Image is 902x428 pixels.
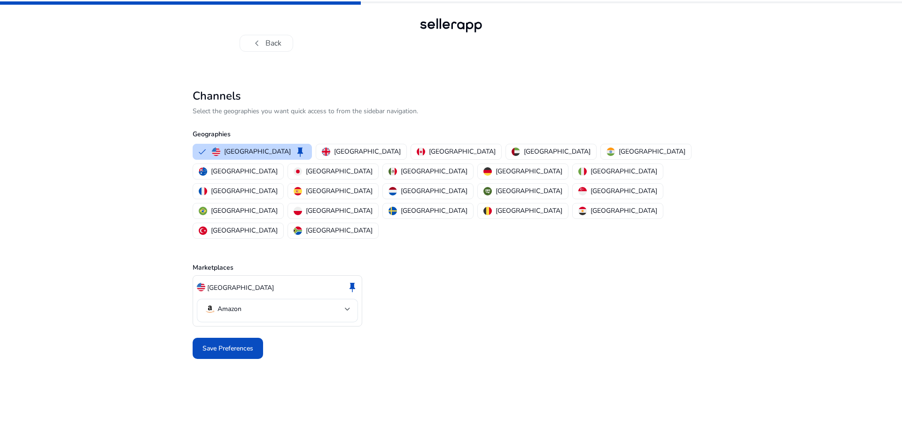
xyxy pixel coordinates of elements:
[578,187,587,195] img: sg.svg
[401,166,467,176] p: [GEOGRAPHIC_DATA]
[294,187,302,195] img: es.svg
[347,281,358,293] span: keep
[619,147,685,156] p: [GEOGRAPHIC_DATA]
[306,226,373,235] p: [GEOGRAPHIC_DATA]
[483,187,492,195] img: sa.svg
[429,147,496,156] p: [GEOGRAPHIC_DATA]
[294,207,302,215] img: pl.svg
[607,148,615,156] img: in.svg
[251,38,263,49] span: chevron_left
[389,167,397,176] img: mx.svg
[211,166,278,176] p: [GEOGRAPHIC_DATA]
[496,166,562,176] p: [GEOGRAPHIC_DATA]
[224,147,291,156] p: [GEOGRAPHIC_DATA]
[193,89,709,103] h2: Channels
[197,283,205,291] img: us.svg
[306,166,373,176] p: [GEOGRAPHIC_DATA]
[417,148,425,156] img: ca.svg
[483,167,492,176] img: de.svg
[193,106,709,116] p: Select the geographies you want quick access to from the sidebar navigation.
[202,343,253,353] span: Save Preferences
[199,187,207,195] img: fr.svg
[496,186,562,196] p: [GEOGRAPHIC_DATA]
[218,305,241,313] p: Amazon
[199,207,207,215] img: br.svg
[207,283,274,293] p: [GEOGRAPHIC_DATA]
[591,206,657,216] p: [GEOGRAPHIC_DATA]
[389,187,397,195] img: nl.svg
[204,303,216,315] img: amazon.svg
[591,186,657,196] p: [GEOGRAPHIC_DATA]
[389,207,397,215] img: se.svg
[294,167,302,176] img: jp.svg
[401,206,467,216] p: [GEOGRAPHIC_DATA]
[322,148,330,156] img: uk.svg
[306,186,373,196] p: [GEOGRAPHIC_DATA]
[199,226,207,235] img: tr.svg
[483,207,492,215] img: be.svg
[306,206,373,216] p: [GEOGRAPHIC_DATA]
[591,166,657,176] p: [GEOGRAPHIC_DATA]
[578,207,587,215] img: eg.svg
[334,147,401,156] p: [GEOGRAPHIC_DATA]
[211,226,278,235] p: [GEOGRAPHIC_DATA]
[401,186,467,196] p: [GEOGRAPHIC_DATA]
[512,148,520,156] img: ae.svg
[193,338,263,359] button: Save Preferences
[199,167,207,176] img: au.svg
[193,263,709,272] p: Marketplaces
[294,226,302,235] img: za.svg
[212,148,220,156] img: us.svg
[295,146,306,157] span: keep
[193,129,709,139] p: Geographies
[211,206,278,216] p: [GEOGRAPHIC_DATA]
[240,35,293,52] button: chevron_leftBack
[211,186,278,196] p: [GEOGRAPHIC_DATA]
[578,167,587,176] img: it.svg
[524,147,591,156] p: [GEOGRAPHIC_DATA]
[496,206,562,216] p: [GEOGRAPHIC_DATA]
